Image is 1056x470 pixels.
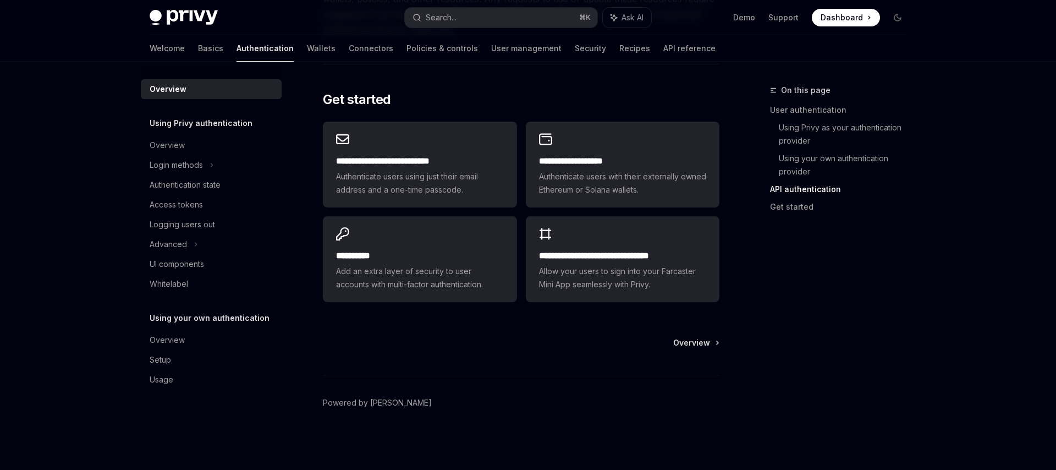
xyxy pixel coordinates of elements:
[770,181,915,198] a: API authentication
[141,254,282,274] a: UI components
[770,198,915,216] a: Get started
[198,35,223,62] a: Basics
[150,311,269,325] h5: Using your own authentication
[323,216,516,302] a: **** *****Add an extra layer of security to user accounts with multi-factor authentication.
[619,35,650,62] a: Recipes
[406,35,478,62] a: Policies & controls
[141,350,282,370] a: Setup
[150,277,188,291] div: Whitelabel
[141,135,282,155] a: Overview
[237,35,294,62] a: Authentication
[323,91,391,108] span: Get started
[323,397,432,408] a: Powered by [PERSON_NAME]
[150,238,187,251] div: Advanced
[150,198,203,211] div: Access tokens
[150,353,171,367] div: Setup
[426,11,457,24] div: Search...
[150,35,185,62] a: Welcome
[768,12,799,23] a: Support
[150,178,221,192] div: Authentication state
[812,9,880,26] a: Dashboard
[141,175,282,195] a: Authentication state
[336,265,503,291] span: Add an extra layer of security to user accounts with multi-factor authentication.
[526,122,719,207] a: **** **** **** ****Authenticate users with their externally owned Ethereum or Solana wallets.
[141,215,282,234] a: Logging users out
[150,218,215,231] div: Logging users out
[150,258,204,271] div: UI components
[307,35,335,62] a: Wallets
[889,9,906,26] button: Toggle dark mode
[673,337,718,348] a: Overview
[150,10,218,25] img: dark logo
[579,13,591,22] span: ⌘ K
[733,12,755,23] a: Demo
[603,8,651,28] button: Ask AI
[539,265,706,291] span: Allow your users to sign into your Farcaster Mini App seamlessly with Privy.
[673,337,710,348] span: Overview
[621,12,643,23] span: Ask AI
[141,330,282,350] a: Overview
[821,12,863,23] span: Dashboard
[150,117,252,130] h5: Using Privy authentication
[150,159,203,172] div: Login methods
[141,274,282,294] a: Whitelabel
[141,370,282,390] a: Usage
[779,150,915,181] a: Using your own authentication provider
[150,83,186,96] div: Overview
[770,101,915,119] a: User authentication
[663,35,716,62] a: API reference
[781,84,831,97] span: On this page
[150,373,173,386] div: Usage
[150,139,185,152] div: Overview
[539,170,706,196] span: Authenticate users with their externally owned Ethereum or Solana wallets.
[575,35,606,62] a: Security
[141,195,282,215] a: Access tokens
[336,170,503,196] span: Authenticate users using just their email address and a one-time passcode.
[491,35,562,62] a: User management
[405,8,597,28] button: Search...⌘K
[141,79,282,99] a: Overview
[779,119,915,150] a: Using Privy as your authentication provider
[150,334,185,347] div: Overview
[349,35,393,62] a: Connectors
